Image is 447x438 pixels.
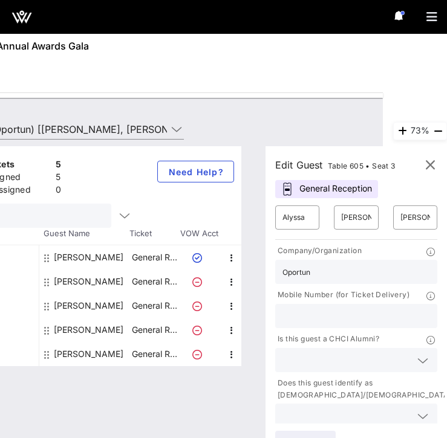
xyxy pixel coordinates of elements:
span: VOW Acct [178,228,220,240]
input: First Name* [282,208,312,227]
p: General R… [130,269,178,294]
div: 0 [56,184,61,199]
div: Phil Goldfeder [54,318,123,342]
p: General R… [130,342,178,366]
p: Is this guest a CHCI Alumni? [275,333,379,346]
input: Last Name* [341,208,371,227]
span: Guest Name [39,228,129,240]
div: Ezra Garret [54,269,123,294]
p: General R… [130,318,178,342]
div: Edit Guest [275,156,396,173]
button: Need Help? [157,161,234,182]
p: General R… [130,245,178,269]
input: Email* [400,208,430,227]
div: Rita C [54,245,123,269]
p: Mobile Number (for Ticket Delivery) [275,289,409,301]
span: Need Help? [168,167,224,177]
p: Company/Organization [275,245,362,257]
p: General R… [130,294,178,318]
div: Gonzalo Palacio [54,294,123,318]
div: 5 [56,158,61,173]
span: Table 605 • Seat 3 [328,161,396,170]
div: General Reception [275,180,378,198]
div: Ian Moloney [54,342,123,366]
div: 73% [393,122,447,140]
div: 5 [56,171,61,186]
span: Ticket [129,228,178,240]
